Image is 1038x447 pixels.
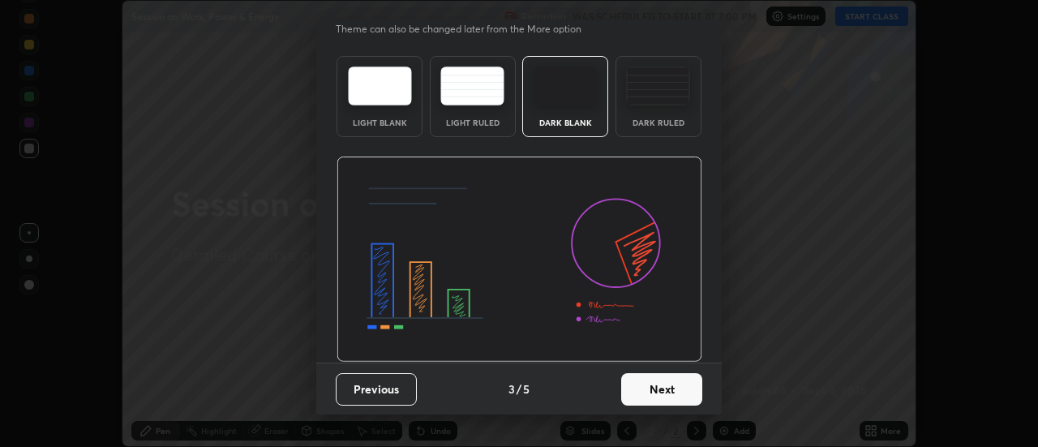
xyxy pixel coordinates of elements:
img: darkThemeBanner.d06ce4a2.svg [337,157,702,363]
h4: 5 [523,380,530,398]
h4: 3 [508,380,515,398]
img: lightRuledTheme.5fabf969.svg [440,67,504,105]
button: Previous [336,373,417,406]
img: darkTheme.f0cc69e5.svg [534,67,598,105]
div: Light Blank [347,118,412,127]
div: Dark Blank [533,118,598,127]
div: Light Ruled [440,118,505,127]
img: lightTheme.e5ed3b09.svg [348,67,412,105]
div: Dark Ruled [626,118,691,127]
h4: / [517,380,521,398]
p: Theme can also be changed later from the More option [336,22,598,37]
img: darkRuledTheme.de295e13.svg [626,67,690,105]
button: Next [621,373,702,406]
